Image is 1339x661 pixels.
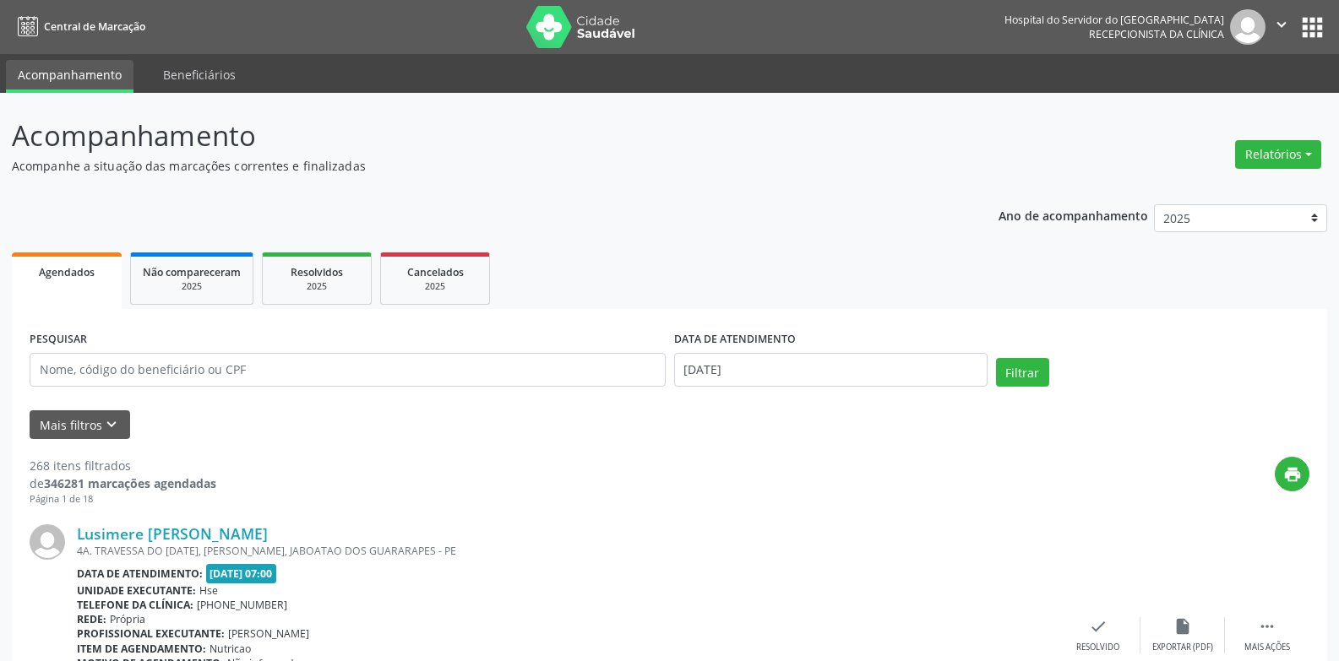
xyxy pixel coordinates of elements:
div: Exportar (PDF) [1152,642,1213,653]
div: 2025 [275,280,359,293]
span: Não compareceram [143,265,241,279]
b: Data de atendimento: [77,566,203,581]
b: Profissional executante: [77,626,225,641]
button:  [1266,9,1298,45]
i: print [1283,465,1302,484]
button: Mais filtroskeyboard_arrow_down [30,410,130,440]
button: Filtrar [996,358,1049,387]
div: 4A. TRAVESSA DO [DATE], [PERSON_NAME], JABOATAO DOS GUARARAPES - PE [77,544,1056,558]
label: PESQUISAR [30,327,87,353]
span: Agendados [39,265,95,279]
a: Central de Marcação [12,13,145,41]
span: Hse [199,583,218,598]
i:  [1272,15,1291,34]
span: Resolvidos [291,265,343,279]
i: insert_drive_file [1173,617,1192,636]
div: 268 itens filtrados [30,457,216,474]
img: img [30,524,65,560]
i: check [1089,617,1108,636]
b: Unidade executante: [77,583,196,598]
span: Própria [110,612,145,626]
b: Item de agendamento: [77,642,206,656]
img: img [1230,9,1266,45]
div: Página 1 de 18 [30,492,216,507]
span: Cancelados [407,265,464,279]
div: 2025 [393,280,477,293]
button: Relatórios [1235,140,1321,169]
label: DATA DE ATENDIMENTO [674,327,796,353]
span: Central de Marcação [44,19,145,34]
span: [PERSON_NAME] [228,626,309,641]
span: [PHONE_NUMBER] [197,598,287,612]
input: Selecione um intervalo [674,353,988,387]
span: [DATE] 07:00 [206,564,277,583]
p: Acompanhe a situação das marcações correntes e finalizadas [12,157,933,175]
a: Acompanhamento [6,60,133,93]
strong: 346281 marcações agendadas [44,475,216,491]
a: Beneficiários [151,60,248,89]
div: Mais ações [1244,642,1290,653]
a: Lusimere [PERSON_NAME] [77,524,268,543]
input: Nome, código do beneficiário ou CPF [30,353,666,387]
div: Resolvido [1076,642,1119,653]
div: de [30,474,216,492]
p: Acompanhamento [12,115,933,157]
i: keyboard_arrow_down [102,415,121,434]
div: Hospital do Servidor do [GEOGRAPHIC_DATA] [1004,13,1224,27]
button: print [1275,457,1309,491]
div: 2025 [143,280,241,293]
span: Nutricao [210,642,251,656]
b: Telefone da clínica: [77,598,193,612]
b: Rede: [77,612,106,626]
i:  [1258,617,1276,636]
span: Recepcionista da clínica [1089,27,1224,41]
p: Ano de acompanhamento [999,204,1148,225]
button: apps [1298,13,1327,42]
